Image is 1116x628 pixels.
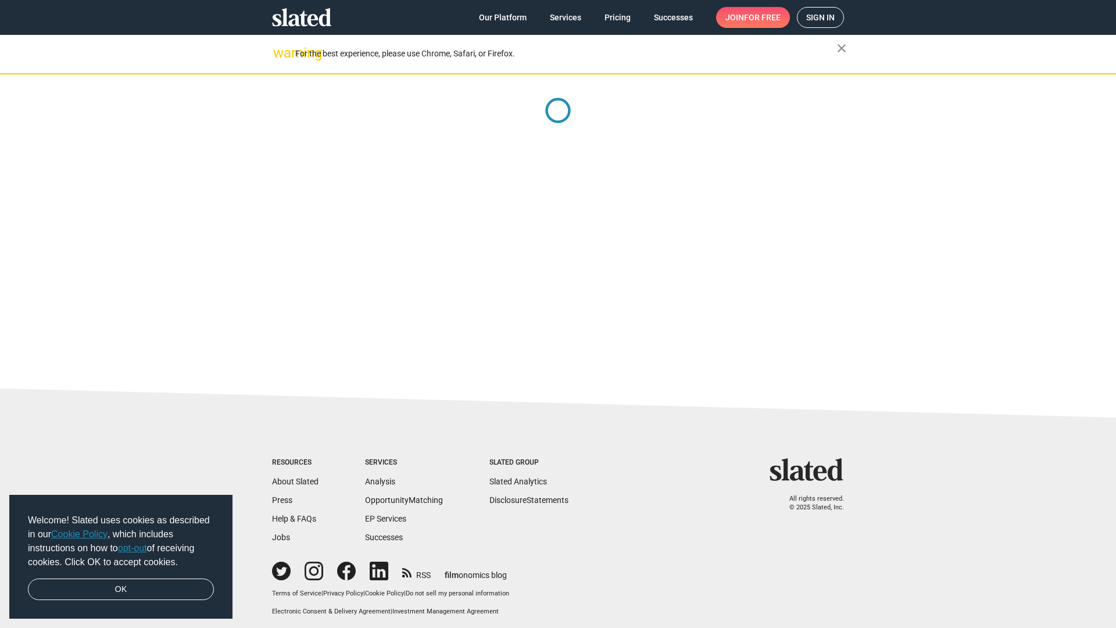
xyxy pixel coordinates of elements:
[654,7,693,28] span: Successes
[321,590,323,597] span: |
[365,477,395,486] a: Analysis
[272,533,290,542] a: Jobs
[489,458,568,468] div: Slated Group
[806,8,835,27] span: Sign in
[489,495,568,505] a: DisclosureStatements
[272,458,319,468] div: Resources
[28,579,214,601] a: dismiss cookie message
[392,608,499,615] a: Investment Management Agreement
[391,608,392,615] span: |
[835,41,849,55] mat-icon: close
[272,495,292,505] a: Press
[28,513,214,569] span: Welcome! Slated uses cookies as described in our , which includes instructions on how to of recei...
[365,590,404,597] a: Cookie Policy
[295,46,837,62] div: For the best experience, please use Chrome, Safari, or Firefox.
[777,495,844,512] p: All rights reserved. © 2025 Slated, Inc.
[9,495,233,619] div: cookieconsent
[541,7,591,28] a: Services
[716,7,790,28] a: Joinfor free
[445,570,459,580] span: film
[402,563,431,581] a: RSS
[479,7,527,28] span: Our Platform
[595,7,640,28] a: Pricing
[406,590,509,598] button: Do not sell my personal information
[363,590,365,597] span: |
[797,7,844,28] a: Sign in
[272,608,391,615] a: Electronic Consent & Delivery Agreement
[489,477,547,486] a: Slated Analytics
[365,458,443,468] div: Services
[118,543,147,553] a: opt-out
[744,7,781,28] span: for free
[323,590,363,597] a: Privacy Policy
[645,7,702,28] a: Successes
[273,46,287,60] mat-icon: warning
[365,495,443,505] a: OpportunityMatching
[550,7,581,28] span: Services
[365,533,403,542] a: Successes
[365,514,406,523] a: EP Services
[445,561,507,581] a: filmonomics blog
[725,7,781,28] span: Join
[51,529,108,539] a: Cookie Policy
[272,477,319,486] a: About Slated
[404,590,406,597] span: |
[272,514,316,523] a: Help & FAQs
[604,7,631,28] span: Pricing
[470,7,536,28] a: Our Platform
[272,590,321,597] a: Terms of Service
